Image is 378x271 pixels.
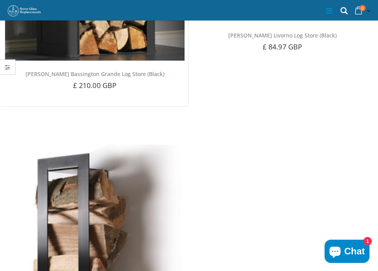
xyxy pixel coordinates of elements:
span: £ 84.97 GBP [263,42,302,51]
a: [PERSON_NAME] Livorno Log Store (Black) [228,32,337,39]
a: 0 [352,3,372,19]
inbox-online-store-chat: Shopify online store chat [322,240,372,265]
a: [PERSON_NAME] Bassington Grande Log Store (Black) [26,70,164,78]
span: £ 210.00 GBP [73,81,116,90]
span: 0 [359,5,366,11]
img: Stove Glass Replacement [7,5,42,17]
a: Menu [326,5,332,16]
